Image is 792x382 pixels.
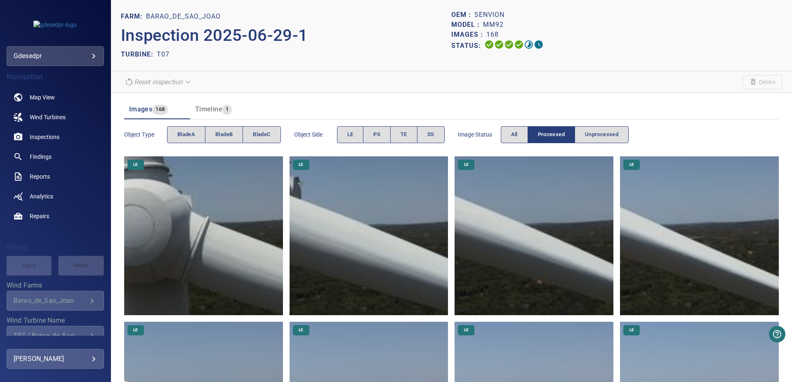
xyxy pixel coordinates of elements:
[7,326,104,346] div: Wind Turbine Name
[534,40,544,50] svg: Classification 0%
[121,12,146,21] p: FARM:
[483,20,504,30] p: MM92
[7,206,104,226] a: repairs noActive
[494,40,504,50] svg: Data Formatted 100%
[7,282,104,289] label: Wind Farms
[511,130,518,139] span: All
[501,126,629,143] div: imageStatus
[253,130,270,139] span: bladeC
[177,130,195,139] span: bladeA
[146,12,221,21] p: Barao_de_Sao_Joao
[121,50,157,59] p: TURBINE:
[14,297,87,304] div: Barao_de_Sao_Joao
[538,130,565,139] span: Processed
[625,327,639,333] span: LE
[30,212,49,220] span: Repairs
[222,105,232,114] span: 1
[7,73,104,81] h4: Navigation
[121,75,196,89] div: Unable to reset the inspection due to your user permissions
[7,186,104,206] a: analytics noActive
[14,352,97,365] div: [PERSON_NAME]
[33,21,77,29] img: gdesedpr-logo
[7,243,104,252] h4: Filters
[451,30,486,40] p: Images :
[152,105,168,114] span: 168
[134,78,183,86] em: Reset inspection
[459,327,474,333] span: LE
[7,46,104,66] div: gdesedpr
[121,23,452,48] p: Inspection 2025-06-29-1
[484,40,494,50] svg: Uploading 100%
[390,126,417,143] button: TE
[167,126,205,143] button: bladeA
[14,332,87,340] div: T07 / Barao_de_Sao_Joao
[30,93,55,101] span: Map View
[128,327,143,333] span: LE
[625,162,639,167] span: LE
[504,40,514,50] svg: Selecting 100%
[195,105,222,113] span: Timeline
[474,10,504,20] p: Senvion
[14,50,97,63] div: gdesedpr
[427,130,434,139] span: SS
[524,40,534,50] svg: Matching 33%
[7,87,104,107] a: map noActive
[294,327,308,333] span: LE
[514,40,524,50] svg: ML Processing 100%
[7,107,104,127] a: windturbines noActive
[451,20,483,30] p: Model :
[157,50,170,59] p: T07
[7,291,104,311] div: Wind Farms
[575,126,629,143] button: Unprocessed
[417,126,445,143] button: SS
[30,113,66,121] span: Wind Turbines
[7,317,104,324] label: Wind Turbine Name
[294,162,308,167] span: LE
[528,126,575,143] button: Processed
[121,75,196,89] div: Reset inspection
[486,30,499,40] p: 168
[401,130,407,139] span: TE
[451,40,484,52] p: Status:
[7,127,104,147] a: inspections noActive
[458,130,501,139] span: Image Status
[205,126,243,143] button: bladeB
[363,126,391,143] button: PS
[294,130,337,139] span: Object Side
[373,130,380,139] span: PS
[742,75,782,89] span: Unable to delete the inspection due to your user permissions
[337,126,364,143] button: LE
[347,130,354,139] span: LE
[585,130,618,139] span: Unprocessed
[459,162,474,167] span: LE
[337,126,445,143] div: objectSide
[7,167,104,186] a: reports noActive
[215,130,233,139] span: bladeB
[30,153,52,161] span: Findings
[124,130,167,139] span: Object type
[451,10,474,20] p: OEM :
[30,172,50,181] span: Reports
[30,192,53,200] span: Analytics
[30,133,59,141] span: Inspections
[243,126,280,143] button: bladeC
[501,126,528,143] button: All
[7,147,104,167] a: findings noActive
[167,126,281,143] div: objectType
[129,105,152,113] span: Images
[128,162,143,167] span: LE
